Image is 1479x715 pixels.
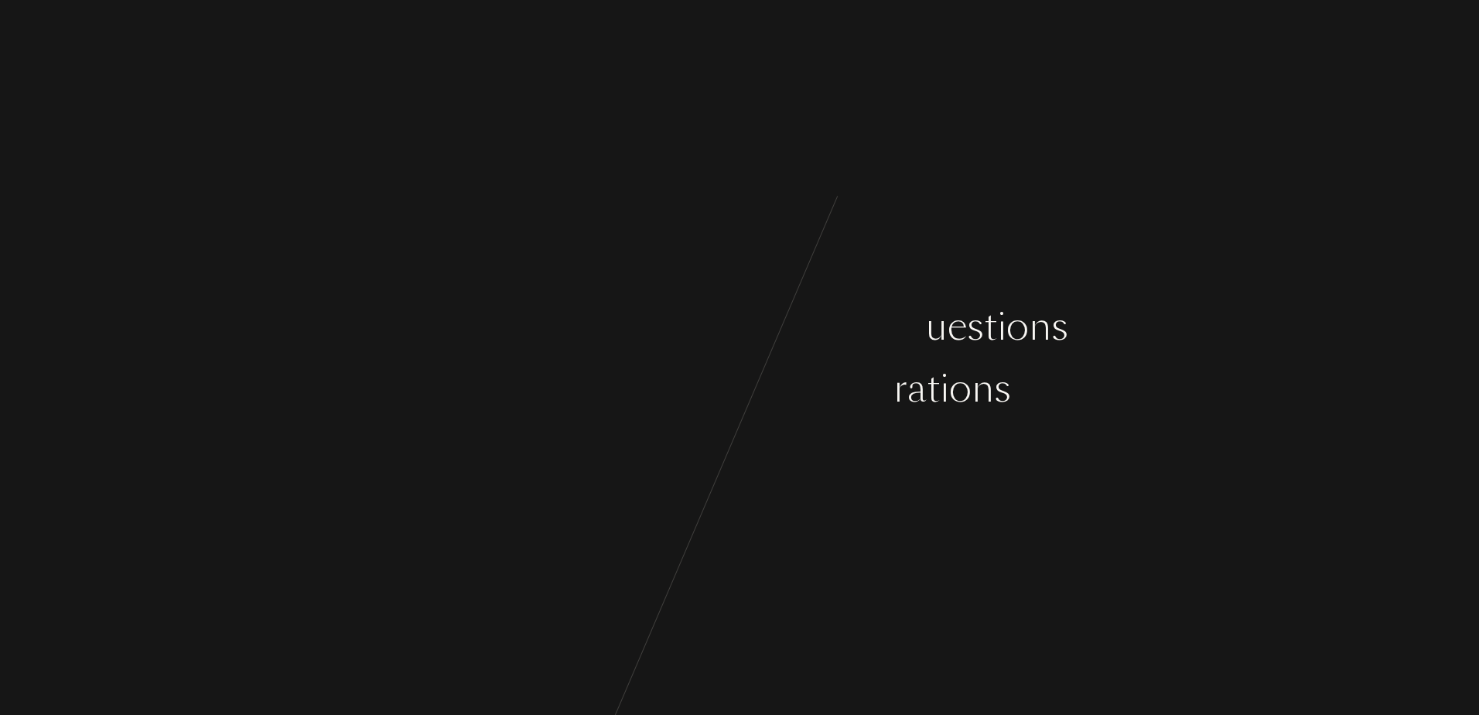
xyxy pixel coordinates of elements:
div: m [500,298,535,356]
div: n [617,298,640,356]
div: t [984,298,997,356]
div: t [731,360,744,418]
div: s [682,360,699,418]
div: p [669,298,692,356]
div: u [833,298,855,356]
div: o [774,360,796,418]
div: o [949,360,972,418]
div: s [469,360,486,418]
div: û [647,360,669,418]
div: o [625,360,647,418]
div: i [997,298,1006,356]
div: v [534,360,551,418]
div: e [781,298,801,356]
div: q [903,298,926,356]
div: t [927,360,940,418]
div: s [1051,298,1068,356]
div: a [692,298,711,356]
div: u [760,298,781,356]
div: s [994,360,1011,418]
div: s [640,298,657,356]
div: u [486,360,507,418]
div: g [603,360,625,418]
div: a [825,360,845,418]
div: e [948,298,967,356]
div: o [551,360,573,418]
div: o [1006,298,1029,356]
div: n [972,360,994,418]
div: p [862,360,884,418]
div: o [442,298,465,356]
div: q [737,298,760,356]
div: o [595,298,617,356]
div: r [711,298,725,356]
div: s [796,360,813,418]
div: ç [576,298,595,356]
div: i [884,360,893,418]
div: r [893,360,907,418]
div: e [712,360,731,418]
div: C [411,298,442,356]
div: e [535,298,554,356]
div: s [967,298,984,356]
div: u [926,298,948,356]
div: r [507,360,521,418]
div: s [573,360,590,418]
div: s [845,360,862,418]
div: e [855,298,874,356]
div: v [757,360,774,418]
div: a [907,360,927,418]
div: l [801,298,811,356]
div: t [669,360,682,418]
div: n [554,298,576,356]
div: s [874,298,891,356]
div: m [465,298,500,356]
div: q [811,298,833,356]
div: n [1029,298,1051,356]
div: i [940,360,949,418]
